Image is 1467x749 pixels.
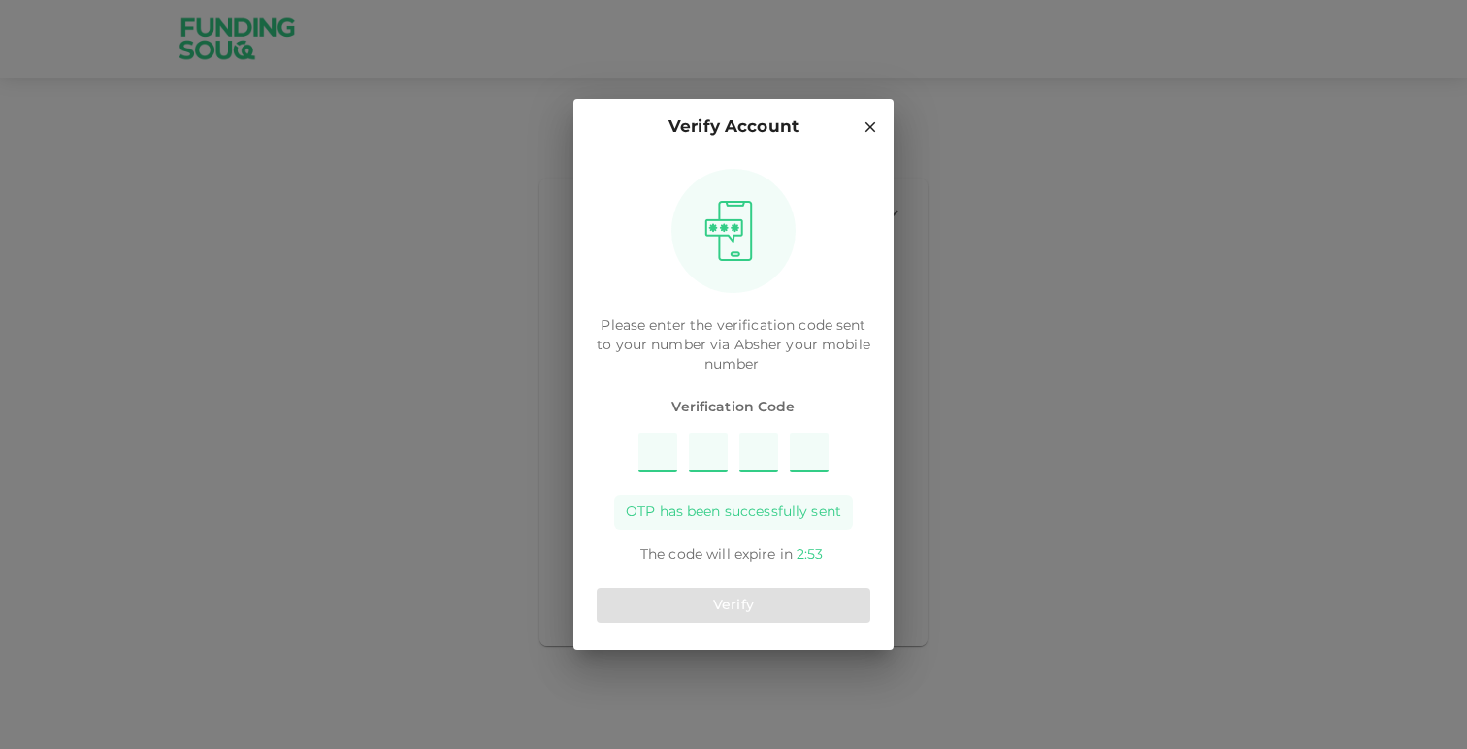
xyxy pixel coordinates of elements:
input: Please enter OTP character 3 [739,433,778,472]
span: The code will expire in [640,548,793,562]
input: Please enter OTP character 1 [638,433,677,472]
img: otpImage [698,200,760,262]
span: your mobile number [704,339,870,372]
input: Please enter OTP character 2 [689,433,728,472]
span: Verification Code [597,398,870,417]
p: Please enter the verification code sent to your number via Absher [597,316,870,374]
p: Verify Account [668,114,799,141]
span: 2 : 53 [797,548,823,562]
span: OTP has been successfully sent [626,503,841,522]
input: Please enter OTP character 4 [790,433,829,472]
